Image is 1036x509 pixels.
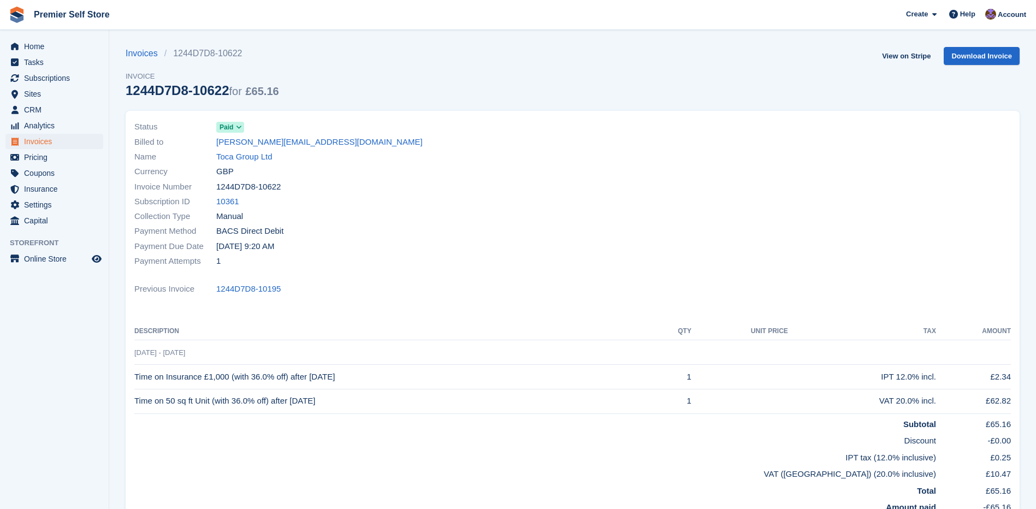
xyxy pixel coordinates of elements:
[24,39,90,54] span: Home
[9,7,25,23] img: stora-icon-8386f47178a22dfd0bd8f6a31ec36ba5ce8667c1dd55bd0f319d3a0aa187defe.svg
[5,39,103,54] a: menu
[134,283,216,295] span: Previous Invoice
[998,9,1026,20] span: Account
[134,447,936,464] td: IPT tax (12.0% inclusive)
[216,210,243,223] span: Manual
[216,283,281,295] a: 1244D7D8-10195
[24,150,90,165] span: Pricing
[134,136,216,149] span: Billed to
[216,225,283,238] span: BACS Direct Debit
[5,165,103,181] a: menu
[903,419,936,429] strong: Subtotal
[134,151,216,163] span: Name
[985,9,996,20] img: Carly Wilsher
[24,118,90,133] span: Analytics
[24,134,90,149] span: Invoices
[216,255,221,268] span: 1
[24,181,90,197] span: Insurance
[936,413,1011,430] td: £65.16
[220,122,233,132] span: Paid
[936,464,1011,481] td: £10.47
[216,151,273,163] a: Toca Group Ltd
[216,181,281,193] span: 1244D7D8-10622
[936,323,1011,340] th: Amount
[246,85,279,97] span: £65.16
[134,365,656,389] td: Time on Insurance £1,000 (with 36.0% off) after [DATE]
[229,85,241,97] span: for
[126,47,279,60] nav: breadcrumbs
[5,118,103,133] a: menu
[134,464,936,481] td: VAT ([GEOGRAPHIC_DATA]) (20.0% inclusive)
[134,196,216,208] span: Subscription ID
[960,9,975,20] span: Help
[216,196,239,208] a: 10361
[5,55,103,70] a: menu
[134,389,656,413] td: Time on 50 sq ft Unit (with 36.0% off) after [DATE]
[10,238,109,248] span: Storefront
[134,181,216,193] span: Invoice Number
[656,323,691,340] th: QTY
[788,371,936,383] div: IPT 12.0% incl.
[134,165,216,178] span: Currency
[691,323,788,340] th: Unit Price
[788,395,936,407] div: VAT 20.0% incl.
[29,5,114,23] a: Premier Self Store
[5,134,103,149] a: menu
[134,430,936,447] td: Discount
[24,165,90,181] span: Coupons
[134,121,216,133] span: Status
[24,197,90,212] span: Settings
[5,251,103,267] a: menu
[917,486,936,495] strong: Total
[936,481,1011,498] td: £65.16
[216,121,244,133] a: Paid
[788,323,936,340] th: Tax
[24,86,90,102] span: Sites
[878,47,935,65] a: View on Stripe
[134,240,216,253] span: Payment Due Date
[5,197,103,212] a: menu
[216,136,423,149] a: [PERSON_NAME][EMAIL_ADDRESS][DOMAIN_NAME]
[906,9,928,20] span: Create
[24,102,90,117] span: CRM
[90,252,103,265] a: Preview store
[126,47,164,60] a: Invoices
[936,447,1011,464] td: £0.25
[126,83,279,98] div: 1244D7D8-10622
[936,365,1011,389] td: £2.34
[126,71,279,82] span: Invoice
[24,213,90,228] span: Capital
[936,430,1011,447] td: -£0.00
[656,389,691,413] td: 1
[5,102,103,117] a: menu
[944,47,1020,65] a: Download Invoice
[216,165,234,178] span: GBP
[5,70,103,86] a: menu
[134,210,216,223] span: Collection Type
[5,86,103,102] a: menu
[134,348,185,357] span: [DATE] - [DATE]
[216,240,274,253] time: 2025-06-08 08:20:47 UTC
[24,251,90,267] span: Online Store
[5,181,103,197] a: menu
[5,213,103,228] a: menu
[134,323,656,340] th: Description
[936,389,1011,413] td: £62.82
[134,225,216,238] span: Payment Method
[24,55,90,70] span: Tasks
[134,255,216,268] span: Payment Attempts
[5,150,103,165] a: menu
[656,365,691,389] td: 1
[24,70,90,86] span: Subscriptions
